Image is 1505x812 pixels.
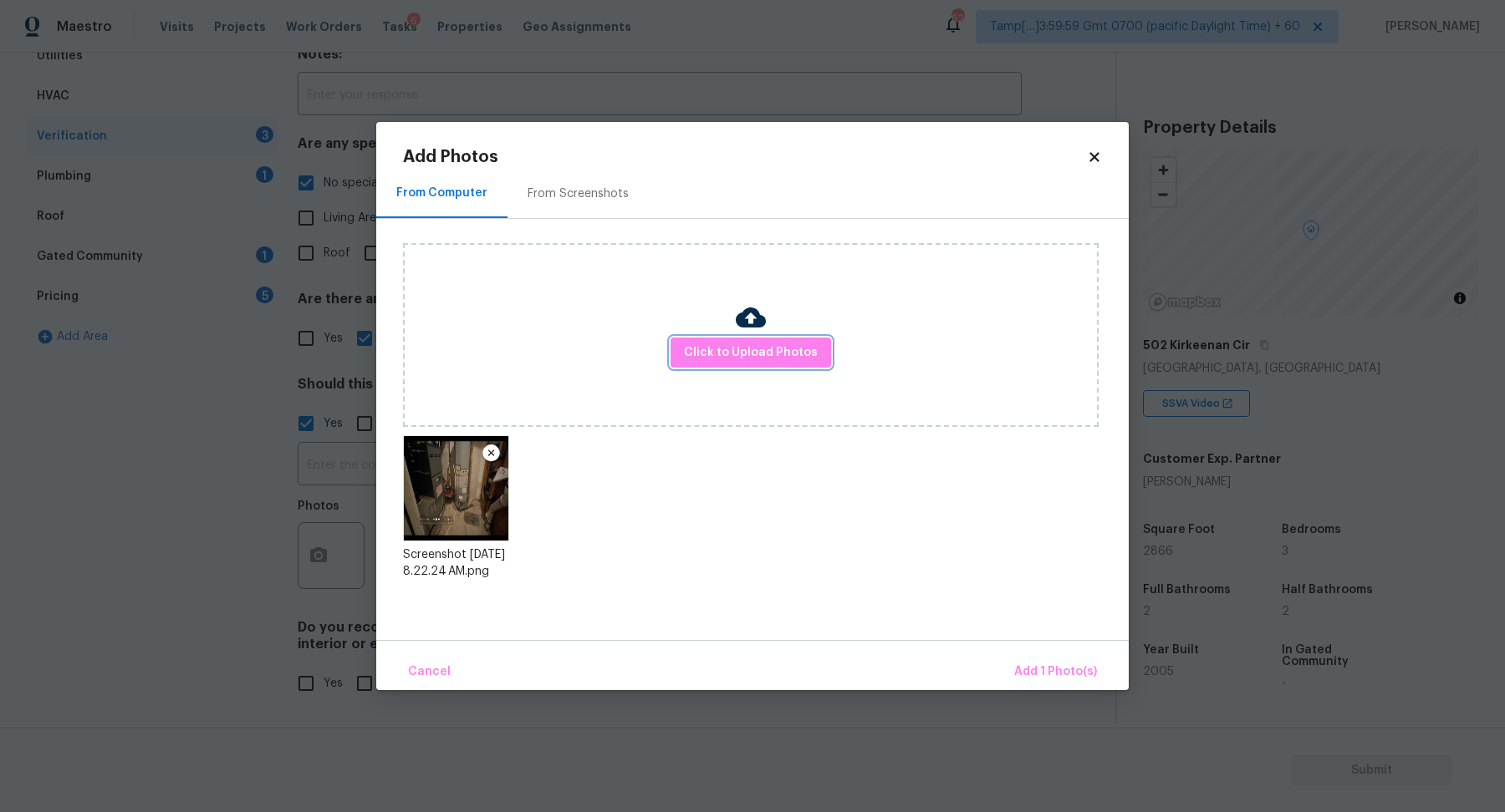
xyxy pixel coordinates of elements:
[1014,662,1097,683] span: Add 1 Photo(s)
[396,185,487,201] div: From Computer
[528,185,629,202] div: From Screenshots
[671,337,831,368] button: Click to Upload Photos
[403,149,1087,165] h2: Add Photos
[408,662,451,683] span: Cancel
[684,343,818,363] span: Click to Upload Photos
[736,302,766,332] img: Cloud Upload Icon
[403,546,509,580] div: Screenshot [DATE] 8.22.24 AM.png
[401,654,457,690] button: Cancel
[1008,654,1104,690] button: Add 1 Photo(s)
